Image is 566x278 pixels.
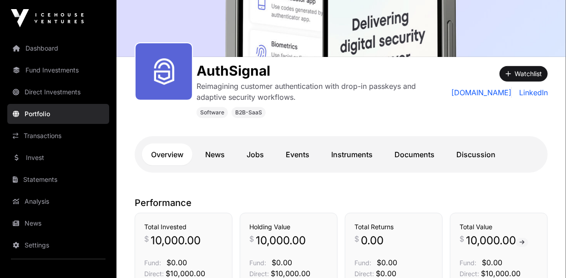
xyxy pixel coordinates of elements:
span: B2B-SaaS [235,109,262,116]
p: Performance [135,196,548,209]
span: $0.00 [376,269,396,278]
a: Direct Investments [7,82,109,102]
span: Fund: [354,259,371,267]
span: $10,000.00 [271,269,310,278]
a: Invest [7,148,109,168]
a: [DOMAIN_NAME] [451,87,512,98]
h3: Total Returns [354,222,433,232]
span: Fund: [460,259,476,267]
h3: Total Invested [144,222,223,232]
span: Fund: [249,259,266,267]
a: Jobs [238,144,273,165]
span: Fund: [144,259,161,267]
span: 0.00 [361,233,384,248]
span: $10,000.00 [481,269,521,278]
a: Transactions [7,126,109,146]
h3: Total Value [460,222,538,232]
span: 10,000.00 [256,233,306,248]
a: Documents [385,144,444,165]
a: Instruments [322,144,382,165]
span: $0.00 [482,258,502,267]
span: $ [249,233,254,244]
a: LinkedIn [515,87,548,98]
p: Reimagining customer authentication with drop-in passkeys and adaptive security workflows. [197,81,445,103]
span: Direct: [460,270,479,278]
span: Direct: [249,270,269,278]
span: Direct: [354,270,374,278]
h1: AuthSignal [197,62,445,79]
span: $ [144,233,149,244]
a: Overview [142,144,192,165]
span: Direct: [144,270,164,278]
span: Software [200,109,224,116]
a: News [7,213,109,233]
a: Settings [7,235,109,255]
nav: Tabs [142,144,541,165]
span: $10,000.00 [166,269,205,278]
h3: Holding Value [249,222,328,232]
span: $0.00 [167,258,187,267]
span: $0.00 [377,258,397,267]
span: 10,000.00 [151,233,201,248]
a: Analysis [7,191,109,211]
a: Statements [7,170,109,190]
a: Events [277,144,318,165]
a: Discussion [447,144,505,165]
a: Fund Investments [7,60,109,80]
a: Dashboard [7,38,109,58]
span: $ [354,233,359,244]
img: Authsignal_transparent_white.png [139,47,188,96]
a: News [196,144,234,165]
span: $ [460,233,464,244]
img: Icehouse Ventures Logo [11,9,84,27]
a: Portfolio [7,104,109,124]
button: Watchlist [500,66,548,82]
span: $0.00 [272,258,292,267]
span: 10,000.00 [466,233,528,248]
iframe: Chat Widget [521,234,566,278]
